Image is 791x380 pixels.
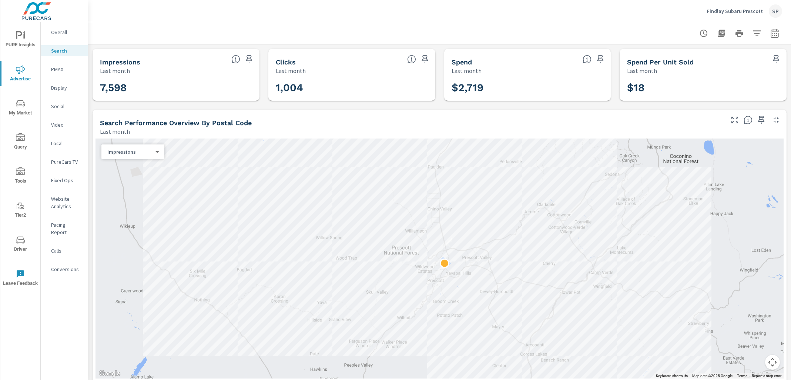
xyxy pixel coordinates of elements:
h3: $18 [627,81,779,94]
div: Conversions [41,264,88,275]
span: Understand Search performance data by postal code. Individual postal codes can be selected and ex... [744,116,753,124]
p: PureCars TV [51,158,82,166]
button: Make Fullscreen [729,114,741,126]
div: PMAX [41,64,88,75]
div: Pacing Report [41,219,88,238]
div: Display [41,82,88,93]
h5: Impressions [100,58,140,66]
div: Fixed Ops [41,175,88,186]
p: Display [51,84,82,91]
p: Conversions [51,266,82,273]
p: Video [51,121,82,129]
a: Open this area in Google Maps (opens a new window) [97,369,122,379]
p: Local [51,140,82,147]
span: Save this to your personalized report [770,53,782,65]
a: Report a map error [752,374,781,378]
button: Select Date Range [767,26,782,41]
p: Last month [100,127,130,136]
p: Last month [100,66,130,75]
span: Tools [3,167,38,186]
img: Google [97,369,122,379]
p: Social [51,103,82,110]
span: Save this to your personalized report [243,53,255,65]
div: Calls [41,245,88,256]
p: Last month [627,66,657,75]
button: Map camera controls [765,355,780,370]
p: Search [51,47,82,54]
a: Terms (opens in new tab) [737,374,747,378]
span: Advertise [3,65,38,83]
button: "Export Report to PDF" [714,26,729,41]
span: Save this to your personalized report [594,53,606,65]
div: Impressions [101,149,158,156]
p: PMAX [51,66,82,73]
button: Keyboard shortcuts [656,373,688,379]
button: Print Report [732,26,747,41]
button: Apply Filters [750,26,764,41]
p: Last month [276,66,306,75]
p: Findlay Subaru Prescott [707,8,763,14]
span: Map data ©2025 Google [692,374,733,378]
div: Search [41,45,88,56]
h5: Search Performance Overview By Postal Code [100,119,252,127]
p: Last month [452,66,482,75]
div: nav menu [0,22,40,295]
span: The number of times an ad was clicked by a consumer. [407,55,416,64]
h3: $2,719 [452,81,604,94]
div: Local [41,138,88,149]
h3: 1,004 [276,81,428,94]
p: Impressions [107,149,152,155]
div: Video [41,119,88,130]
p: Overall [51,29,82,36]
span: PURE Insights [3,31,38,49]
span: Save this to your personalized report [419,53,431,65]
div: PureCars TV [41,156,88,167]
div: Overall [41,27,88,38]
h3: 7,598 [100,81,252,94]
button: Minimize Widget [770,114,782,126]
p: Fixed Ops [51,177,82,184]
h5: Spend [452,58,472,66]
p: Calls [51,247,82,254]
span: Save this to your personalized report [755,114,767,126]
p: Website Analytics [51,195,82,210]
span: My Market [3,99,38,117]
h5: Spend Per Unit Sold [627,58,694,66]
span: The number of times an ad was shown on your behalf. [231,55,240,64]
div: Website Analytics [41,193,88,212]
span: Tier2 [3,201,38,220]
span: Leave Feedback [3,270,38,288]
p: Pacing Report [51,221,82,236]
h5: Clicks [276,58,296,66]
span: The amount of money spent on advertising during the period. [583,55,591,64]
span: Query [3,133,38,151]
div: SP [769,4,782,18]
div: Social [41,101,88,112]
span: Driver [3,236,38,254]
